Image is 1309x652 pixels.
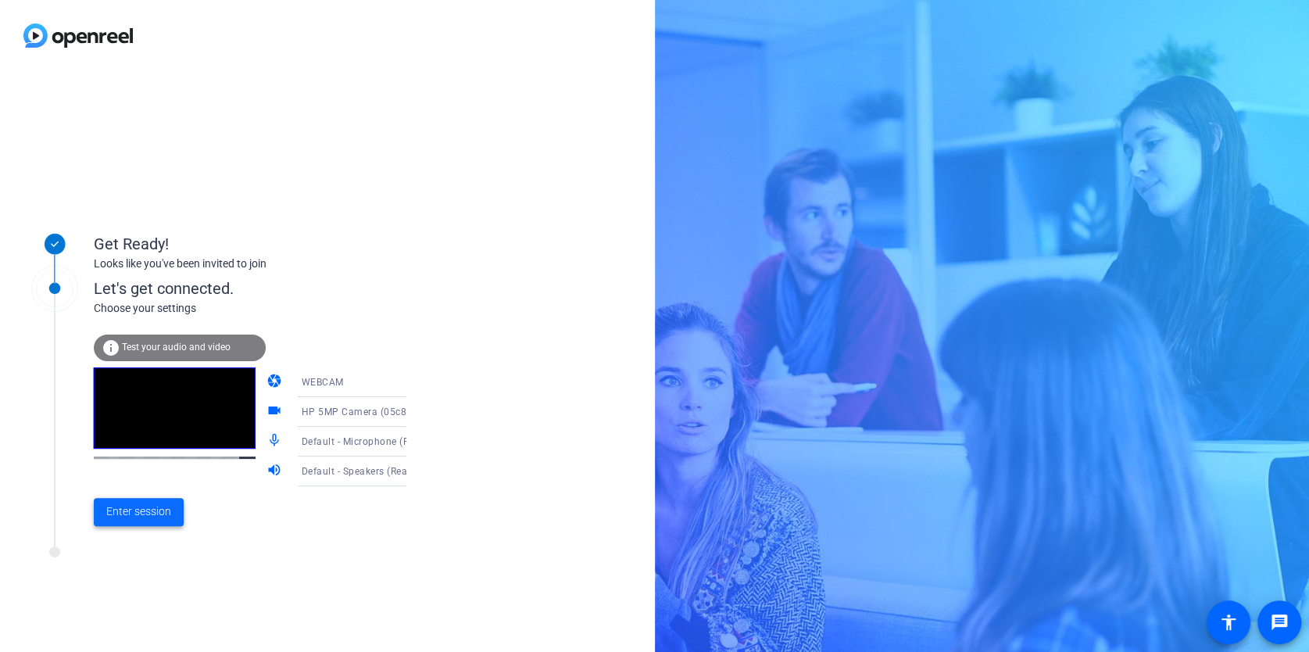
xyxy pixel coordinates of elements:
mat-icon: mic_none [266,432,284,451]
div: Get Ready! [94,232,406,256]
mat-icon: info [102,339,120,357]
span: HP 5MP Camera (05c8:082f) [301,405,434,417]
mat-icon: volume_up [266,462,284,481]
span: WEBCAM [301,377,343,388]
span: Default - Microphone (Realtek(R) Audio) [301,435,482,447]
button: Enter session [94,498,184,526]
mat-icon: message [1270,613,1289,632]
mat-icon: camera [266,373,284,392]
div: Choose your settings [94,300,438,317]
div: Let's get connected. [94,277,438,300]
span: Test your audio and video [122,342,231,353]
mat-icon: videocam [266,403,284,421]
mat-icon: accessibility [1219,613,1238,632]
span: Default - Speakers (Realtek(R) Audio) [301,464,470,477]
span: Enter session [106,503,171,520]
div: Looks like you've been invited to join [94,256,406,272]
